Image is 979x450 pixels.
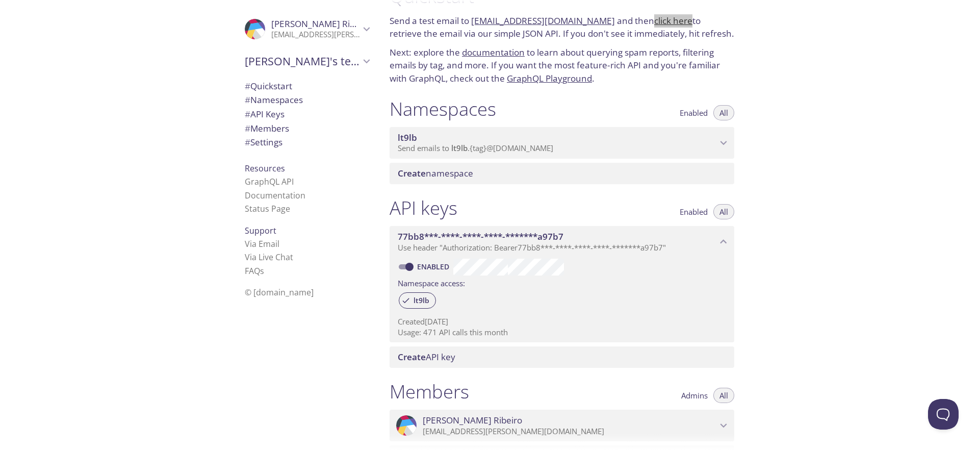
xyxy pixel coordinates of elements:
button: All [713,388,734,403]
span: API key [398,351,455,363]
a: Enabled [416,262,453,271]
span: Quickstart [245,80,292,92]
span: lt9lb [407,296,435,305]
div: Members [237,121,377,136]
span: Create [398,167,426,179]
div: Isaac Ribeiro [237,12,377,46]
div: Team Settings [237,135,377,149]
a: Via Email [245,238,279,249]
div: Create API Key [390,346,734,368]
div: lt9lb [399,292,436,309]
span: Support [245,225,276,236]
a: GraphQL API [245,176,294,187]
span: Send emails to . {tag} @[DOMAIN_NAME] [398,143,553,153]
div: Isaac's team [237,48,377,74]
p: [EMAIL_ADDRESS][PERSON_NAME][DOMAIN_NAME] [271,30,360,40]
a: FAQ [245,265,264,277]
button: Enabled [674,204,714,219]
p: Usage: 471 API calls this month [398,327,726,338]
h1: API keys [390,196,457,219]
span: [PERSON_NAME] Ribeiro [423,415,522,426]
a: documentation [462,46,525,58]
span: Members [245,122,289,134]
div: Create namespace [390,163,734,184]
button: Admins [675,388,714,403]
span: # [245,108,250,120]
a: Status Page [245,203,290,214]
span: lt9lb [451,143,468,153]
span: [PERSON_NAME]'s team [245,54,360,68]
a: Via Live Chat [245,252,293,263]
button: All [713,204,734,219]
span: # [245,80,250,92]
span: Resources [245,163,285,174]
span: © [DOMAIN_NAME] [245,287,314,298]
a: GraphQL Playground [507,72,592,84]
div: lt9lb namespace [390,127,734,159]
div: Isaac Ribeiro [390,410,734,441]
a: Documentation [245,190,305,201]
p: [EMAIL_ADDRESS][PERSON_NAME][DOMAIN_NAME] [423,427,717,437]
button: Enabled [674,105,714,120]
span: namespace [398,167,473,179]
div: Quickstart [237,79,377,93]
span: # [245,94,250,106]
p: Send a test email to and then to retrieve the email via our simple JSON API. If you don't see it ... [390,14,734,40]
span: # [245,122,250,134]
label: Namespace access: [398,276,465,290]
a: click here [654,15,692,27]
button: All [713,105,734,120]
span: lt9lb [398,132,417,143]
div: API Keys [237,107,377,121]
span: Settings [245,136,282,148]
span: # [245,136,250,148]
a: [EMAIL_ADDRESS][DOMAIN_NAME] [471,15,615,27]
span: [PERSON_NAME] Ribeiro [271,18,371,30]
h1: Members [390,380,469,403]
h1: Namespaces [390,97,496,120]
span: API Keys [245,108,285,120]
iframe: Help Scout Beacon - Open [928,399,959,430]
div: Namespaces [237,93,377,107]
p: Next: explore the to learn about querying spam reports, filtering emails by tag, and more. If you... [390,46,734,85]
span: s [260,265,264,277]
span: Create [398,351,426,363]
p: Created [DATE] [398,316,726,327]
span: Namespaces [245,94,303,106]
